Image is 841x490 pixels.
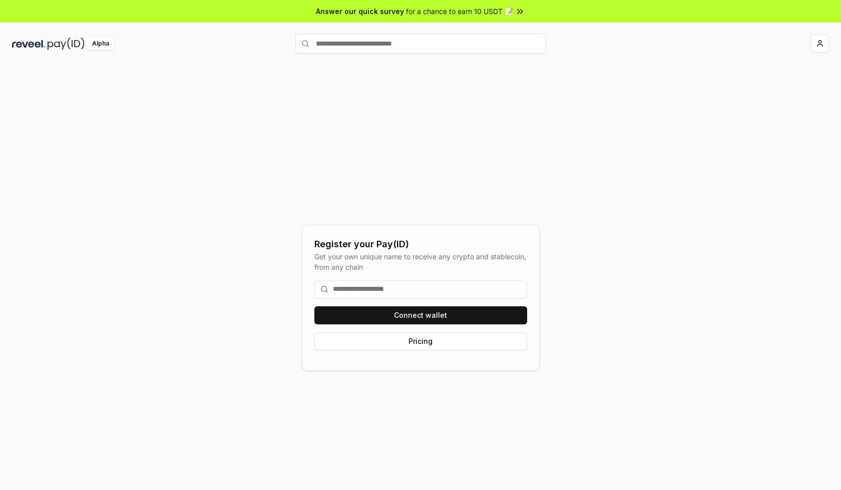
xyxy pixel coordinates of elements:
[314,332,527,350] button: Pricing
[406,6,513,17] span: for a chance to earn 10 USDT 📝
[314,251,527,272] div: Get your own unique name to receive any crypto and stablecoin, from any chain
[48,38,85,50] img: pay_id
[314,237,527,251] div: Register your Pay(ID)
[12,38,46,50] img: reveel_dark
[316,6,404,17] span: Answer our quick survey
[314,306,527,324] button: Connect wallet
[87,38,115,50] div: Alpha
